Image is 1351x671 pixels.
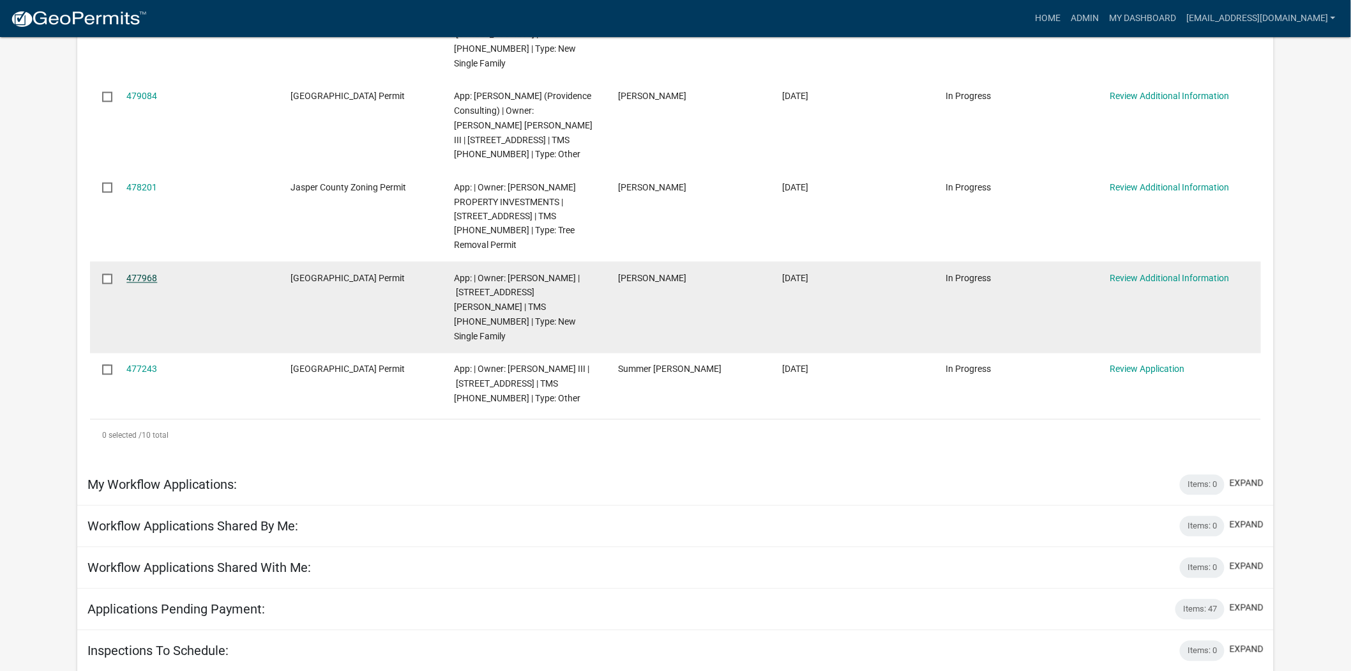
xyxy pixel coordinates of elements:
span: 09/14/2025 [782,182,808,192]
button: expand [1230,560,1264,573]
div: Items: 47 [1175,599,1225,620]
span: In Progress [946,182,992,192]
div: 10 total [90,420,1261,452]
span: Jasper County Building Permit [291,274,405,284]
span: 0 selected / [102,431,142,440]
div: Items: 0 [1180,475,1225,495]
button: expand [1230,601,1264,615]
button: expand [1230,518,1264,532]
a: Review Additional Information [1110,274,1229,284]
span: Jasper County Building Permit [291,91,405,101]
div: Items: 0 [1180,641,1225,661]
span: App: | Owner: WELCH O C III | 4920 INDEPENDENCE BLVD | TMS 067-00-02-005 | Type: Other [455,364,590,404]
a: Review Additional Information [1110,182,1229,192]
span: Amanda Street [618,91,686,101]
span: App: | Owner: VARELA PROPERTY INVESTMENTS | 400 FREEDOM PKWY | TMS 039-00-03-001 | Type: Tree Rem... [455,182,577,251]
span: 09/13/2025 [782,274,808,284]
a: Review Additional Information [1110,91,1229,101]
div: Items: 0 [1180,558,1225,578]
span: App: | Owner: FREISMUTH WILLIAM P | 4031OKATIE HWY S | TMS 039-00-12-001 | Type: New Single Family [455,15,580,68]
span: Summer Trull [618,364,721,374]
span: In Progress [946,364,992,374]
a: Home [1030,6,1066,31]
a: 477968 [126,274,157,284]
span: Uriel Varela [618,182,686,192]
span: 09/11/2025 [782,364,808,374]
span: App: Amanda Street (Providence Consulting) | Owner: JOHNSON DARRELL THOMAS III | 9723 FRONTAGE RD... [455,91,593,159]
h5: Workflow Applications Shared With Me: [87,560,311,576]
span: In Progress [946,91,992,101]
h5: Workflow Applications Shared By Me: [87,519,298,534]
a: 477243 [126,364,157,374]
span: In Progress [946,274,992,284]
h5: My Workflow Applications: [87,477,237,493]
span: Jasper County Building Permit [291,364,405,374]
button: expand [1230,643,1264,656]
a: [EMAIL_ADDRESS][DOMAIN_NAME] [1181,6,1341,31]
h5: Applications Pending Payment: [87,602,265,617]
div: Items: 0 [1180,516,1225,537]
h5: Inspections To Schedule: [87,644,229,659]
a: 479084 [126,91,157,101]
a: Admin [1066,6,1104,31]
a: 478201 [126,182,157,192]
span: 09/16/2025 [782,91,808,101]
button: expand [1230,477,1264,490]
span: App: | Owner: Gerardo De La Fuente | 165 Betterson Rd | TMS 023-00-02-063 | Type: New Single Family [455,274,580,342]
span: Jasper County Zoning Permit [291,182,406,192]
a: My Dashboard [1104,6,1181,31]
span: Gerardo De La Fuente [618,274,686,284]
a: Review Application [1110,364,1184,374]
